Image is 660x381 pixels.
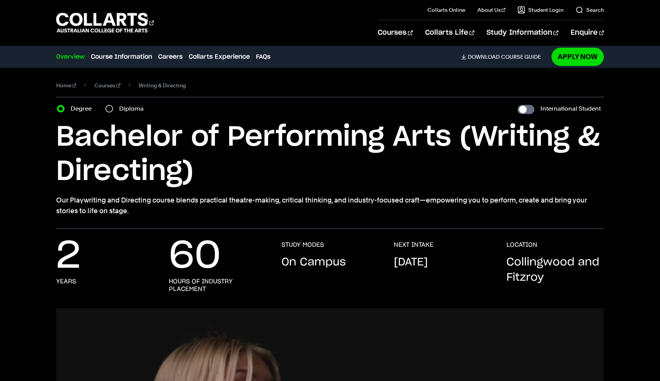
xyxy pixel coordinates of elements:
p: Our Playwriting and Directing course blends practical theatre-making, critical thinking, and indu... [56,195,604,216]
a: Course Information [91,52,152,61]
label: Degree [71,103,96,114]
h3: years [56,278,76,285]
a: Apply Now [552,48,604,66]
a: Student Login [518,6,563,14]
span: Download [468,53,500,60]
a: Courses [378,20,412,45]
a: DownloadCourse Guide [461,53,547,60]
a: FAQs [256,52,270,61]
h3: LOCATION [506,241,537,249]
p: On Campus [281,255,346,270]
a: Search [576,6,604,14]
p: 2 [56,241,81,272]
a: Overview [56,52,85,61]
a: Collarts Life [425,20,474,45]
h3: hours of industry placement [169,278,266,293]
h3: STUDY MODES [281,241,324,249]
a: Home [56,80,76,91]
p: Collingwood and Fitzroy [506,255,604,285]
p: [DATE] [394,255,428,270]
a: Courses [94,80,120,91]
span: Writing & Directing [139,80,186,91]
h1: Bachelor of Performing Arts (Writing & Directing) [56,120,604,189]
a: Collarts Online [427,6,465,14]
a: About Us [477,6,506,14]
a: Collarts Experience [189,52,250,61]
label: International Student [540,103,601,114]
h3: NEXT INTAKE [394,241,434,249]
label: Diploma [119,103,148,114]
a: Study Information [487,20,558,45]
div: Go to homepage [56,12,154,34]
p: 60 [169,241,221,272]
a: Careers [158,52,183,61]
a: Enquire [571,20,604,45]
